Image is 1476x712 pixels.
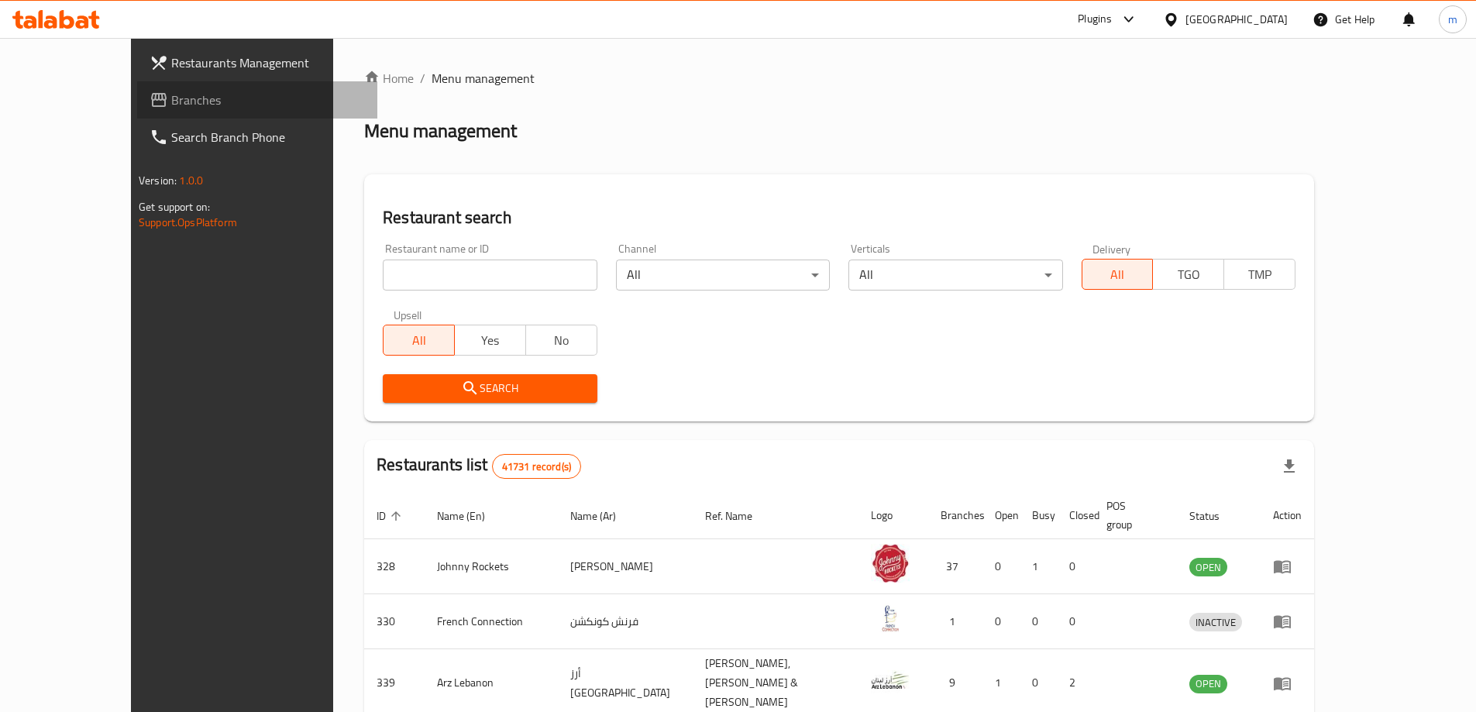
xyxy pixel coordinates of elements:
img: French Connection [871,599,910,638]
button: TMP [1223,259,1295,290]
div: Export file [1271,448,1308,485]
a: Restaurants Management [137,44,377,81]
button: All [383,325,455,356]
span: TGO [1159,263,1218,286]
span: Version: [139,170,177,191]
a: Support.OpsPlatform [139,212,237,232]
span: Restaurants Management [171,53,365,72]
th: Busy [1020,492,1057,539]
span: 41731 record(s) [493,459,580,474]
td: 1 [928,594,982,649]
td: 1 [1020,539,1057,594]
td: French Connection [425,594,558,649]
td: 0 [1057,594,1094,649]
div: Total records count [492,454,581,479]
a: Home [364,69,414,88]
span: INACTIVE [1189,614,1242,631]
img: Johnny Rockets [871,544,910,583]
div: All [848,260,1062,291]
td: 0 [1020,594,1057,649]
th: Closed [1057,492,1094,539]
th: Branches [928,492,982,539]
td: فرنش كونكشن [558,594,693,649]
span: All [1089,263,1147,286]
a: Branches [137,81,377,119]
span: Menu management [432,69,535,88]
td: 0 [982,594,1020,649]
span: Ref. Name [705,507,772,525]
h2: Restaurant search [383,206,1295,229]
span: Get support on: [139,197,210,217]
div: Menu [1273,612,1302,631]
td: Johnny Rockets [425,539,558,594]
span: No [532,329,591,352]
td: [PERSON_NAME] [558,539,693,594]
span: Name (En) [437,507,505,525]
span: All [390,329,449,352]
div: Plugins [1078,10,1112,29]
span: 1.0.0 [179,170,203,191]
span: OPEN [1189,559,1227,576]
td: 0 [1057,539,1094,594]
input: Search for restaurant name or ID.. [383,260,597,291]
span: POS group [1106,497,1158,534]
td: 37 [928,539,982,594]
a: Search Branch Phone [137,119,377,156]
nav: breadcrumb [364,69,1314,88]
td: 0 [982,539,1020,594]
label: Upsell [394,309,422,320]
td: 330 [364,594,425,649]
div: Menu [1273,557,1302,576]
span: Yes [461,329,520,352]
span: Search [395,379,584,398]
h2: Restaurants list [377,453,581,479]
span: Branches [171,91,365,109]
button: Search [383,374,597,403]
li: / [420,69,425,88]
div: Menu [1273,674,1302,693]
span: TMP [1230,263,1289,286]
span: ID [377,507,406,525]
th: Action [1261,492,1314,539]
span: Status [1189,507,1240,525]
button: No [525,325,597,356]
span: m [1448,11,1457,28]
img: Arz Lebanon [871,661,910,700]
span: OPEN [1189,675,1227,693]
span: Search Branch Phone [171,128,365,146]
td: 328 [364,539,425,594]
h2: Menu management [364,119,517,143]
label: Delivery [1092,243,1131,254]
div: [GEOGRAPHIC_DATA] [1185,11,1288,28]
span: Name (Ar) [570,507,636,525]
th: Logo [858,492,928,539]
button: TGO [1152,259,1224,290]
button: Yes [454,325,526,356]
button: All [1082,259,1154,290]
th: Open [982,492,1020,539]
div: All [616,260,830,291]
